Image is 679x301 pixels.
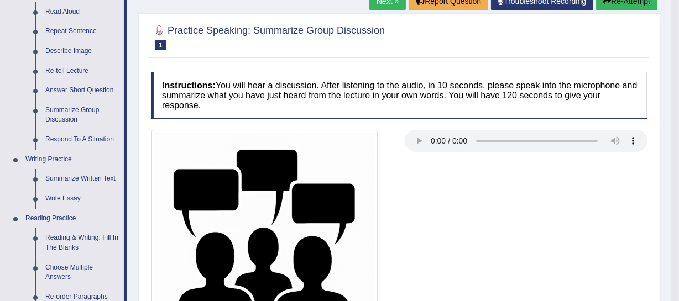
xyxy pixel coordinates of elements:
b: Instructions: [162,81,216,90]
a: Answer Short Question [40,81,124,101]
a: Writing Practice [20,150,124,170]
a: Respond To A Situation [40,130,124,150]
a: Re-tell Lecture [40,61,124,81]
a: Reading & Writing: Fill In The Blanks [40,228,124,257]
h4: You will hear a discussion. After listening to the audio, in 10 seconds, please speak into the mi... [151,72,647,119]
a: Write Essay [40,189,124,209]
a: Repeat Sentence [40,22,124,41]
a: Read Aloud [40,2,124,22]
span: 1 [155,40,166,50]
a: Choose Multiple Answers [40,258,124,287]
a: Describe Image [40,41,124,61]
a: Summarize Written Text [40,169,124,189]
h2: Practice Speaking: Summarize Group Discussion [151,23,385,50]
a: Summarize Group Discussion [40,101,124,130]
a: Reading Practice [20,209,124,229]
